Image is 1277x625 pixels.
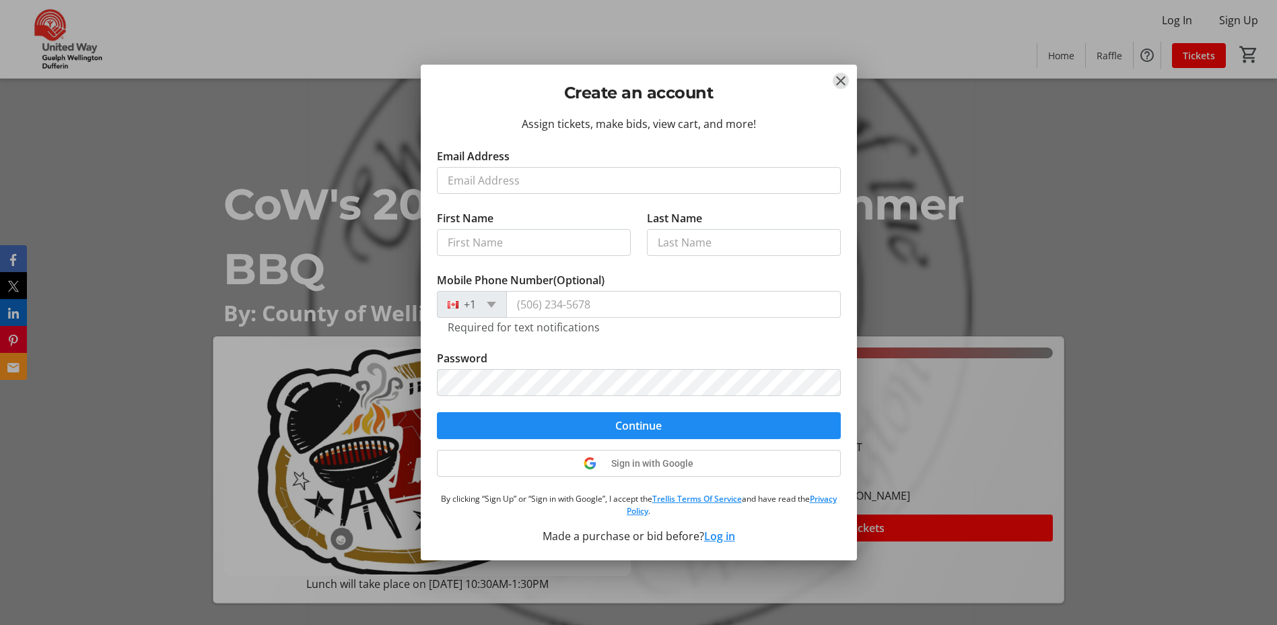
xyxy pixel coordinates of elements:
span: Sign in with Google [611,458,693,469]
label: Email Address [437,148,510,164]
div: Assign tickets, make bids, view cart, and more! [437,116,841,132]
button: Close [833,73,849,89]
p: By clicking “Sign Up” or “Sign in with Google”, I accept the and have read the . [437,493,841,517]
tr-hint: Required for text notifications [448,321,600,334]
span: Continue [615,418,662,434]
input: Email Address [437,167,841,194]
button: Sign in with Google [437,450,841,477]
label: Mobile Phone Number (Optional) [437,272,605,288]
h2: Create an account [437,81,841,105]
button: Log in [704,528,735,544]
a: Privacy Policy [627,493,837,517]
label: Last Name [647,210,702,226]
a: Trellis Terms Of Service [652,493,742,504]
input: First Name [437,229,631,256]
input: (506) 234-5678 [506,291,841,318]
label: First Name [437,210,493,226]
button: Continue [437,412,841,439]
label: Password [437,350,487,366]
div: Made a purchase or bid before? [437,528,841,544]
input: Last Name [647,229,841,256]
